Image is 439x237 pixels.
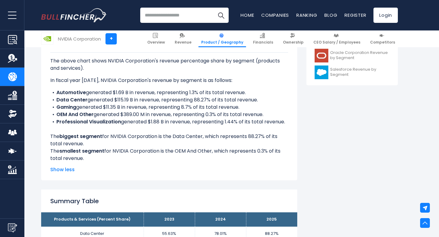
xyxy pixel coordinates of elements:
a: Competitors [367,30,398,47]
a: Oracle Corporation Revenue by Segment [311,47,393,64]
p: The above chart shows NVIDIA Corporation's revenue percentage share by segment (products and serv... [50,57,288,72]
span: Revenue [175,40,191,45]
a: + [105,33,117,44]
a: Salesforce Revenue by Segment [311,64,393,81]
a: Revenue [172,30,194,47]
span: Show less [50,166,288,173]
p: In fiscal year [DATE], NVIDIA Corporation's revenue by segment is as follows: [50,77,288,84]
a: Blog [324,12,337,18]
th: Products & Services (Percent Share) [41,212,144,227]
h2: Summary Table [50,196,288,206]
span: Ownership [283,40,304,45]
img: CRM logo [315,65,328,79]
span: Competitors [370,40,395,45]
span: Overview [147,40,165,45]
li: generated $1.88 B in revenue, representing 1.44% of its total revenue. [50,118,288,126]
span: Salesforce Revenue by Segment [330,67,390,77]
a: Product / Geography [198,30,246,47]
b: smallest segment [59,147,104,154]
span: Financials [253,40,273,45]
a: Overview [145,30,168,47]
li: generated $115.19 B in revenue, representing 88.27% of its total revenue. [50,96,288,104]
span: Oracle Corporation Revenue by Segment [330,50,390,61]
a: Login [373,8,398,23]
a: Home [241,12,254,18]
a: CEO Salary / Employees [311,30,363,47]
span: Product / Geography [201,40,243,45]
b: OEM And Other [56,111,94,118]
a: Register [344,12,366,18]
b: Gaming [56,104,76,111]
div: The for NVIDIA Corporation is the Data Center, which represents 88.27% of its total revenue. The ... [50,52,288,162]
a: Financials [250,30,276,47]
a: Ranking [296,12,317,18]
th: 2024 [195,212,246,227]
li: generated $11.35 B in revenue, representing 8.7% of its total revenue. [50,104,288,111]
a: Go to homepage [41,8,107,22]
li: generated $389.00 M in revenue, representing 0.3% of its total revenue. [50,111,288,118]
b: Automotive [56,89,86,96]
a: Ownership [280,30,306,47]
li: generated $1.69 B in revenue, representing 1.3% of its total revenue. [50,89,288,96]
img: Bullfincher logo [41,8,107,22]
img: ORCL logo [315,49,328,62]
b: biggest segment [59,133,102,140]
button: Search [213,8,229,23]
img: NVDA logo [41,33,53,44]
span: CEO Salary / Employees [313,40,360,45]
img: Ownership [8,109,17,118]
b: Professional Visualization [56,118,121,125]
div: NVIDIA Corporation [58,35,101,42]
th: 2023 [144,212,195,227]
a: Companies [261,12,289,18]
th: 2025 [246,212,297,227]
b: Data Center [56,96,87,103]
